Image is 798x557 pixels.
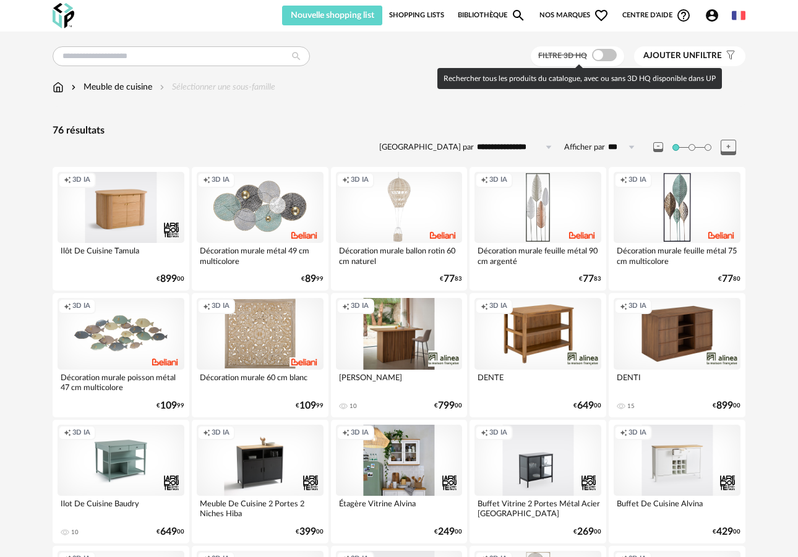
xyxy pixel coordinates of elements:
div: € 99 [157,402,184,410]
div: € 00 [157,275,184,283]
button: Ajouter unfiltre Filter icon [634,46,745,66]
span: 3D IA [351,302,369,311]
span: 429 [716,528,733,536]
span: Account Circle icon [705,8,719,23]
span: 77 [722,275,733,283]
span: Help Circle Outline icon [676,8,691,23]
span: Creation icon [620,302,627,311]
span: Creation icon [620,428,627,438]
div: € 99 [296,402,324,410]
div: Décoration murale ballon rotin 60 cm naturel [336,243,463,268]
span: 109 [160,402,177,410]
a: Creation icon 3D IA Décoration murale métal 49 cm multicolore €8999 [192,167,328,291]
a: Creation icon 3D IA Décoration murale ballon rotin 60 cm naturel €7783 [331,167,468,291]
a: Creation icon 3D IA Décoration murale 60 cm blanc €10999 [192,293,328,417]
a: Creation icon 3D IA Buffet Vitrine 2 Portes Métal Acier [GEOGRAPHIC_DATA] €26900 [470,420,606,543]
span: Magnify icon [511,8,526,23]
span: Creation icon [203,302,210,311]
a: Creation icon 3D IA Décoration murale poisson métal 47 cm multicolore €10999 [53,293,189,417]
img: fr [732,9,745,22]
a: Creation icon 3D IA DENTE €64900 [470,293,606,417]
div: € 00 [157,528,184,536]
div: Décoration murale 60 cm blanc [197,370,324,394]
div: Décoration murale feuille métal 75 cm multicolore [614,243,740,268]
span: 3D IA [351,428,369,438]
div: Meuble De Cuisine 2 Portes 2 Niches Hiba [197,496,324,521]
div: Meuble de cuisine [69,81,152,93]
div: Décoration murale métal 49 cm multicolore [197,243,324,268]
div: € 00 [296,528,324,536]
span: 649 [160,528,177,536]
span: 3D IA [72,428,90,438]
span: Creation icon [64,176,71,185]
span: 3D IA [629,428,646,438]
a: Creation icon 3D IA Meuble De Cuisine 2 Portes 2 Niches Hiba €39900 [192,420,328,543]
span: 3D IA [212,428,230,438]
span: Creation icon [342,302,350,311]
label: [GEOGRAPHIC_DATA] par [379,142,474,153]
span: 399 [299,528,316,536]
img: svg+xml;base64,PHN2ZyB3aWR0aD0iMTYiIGhlaWdodD0iMTciIHZpZXdCb3g9IjAgMCAxNiAxNyIgZmlsbD0ibm9uZSIgeG... [53,81,64,93]
div: Étagère Vitrine Alvina [336,496,463,521]
span: 3D IA [351,176,369,185]
span: Creation icon [481,176,488,185]
span: 3D IA [489,302,507,311]
div: € 00 [713,528,740,536]
span: Creation icon [342,176,350,185]
span: Nos marques [539,6,609,25]
div: € 00 [713,402,740,410]
div: DENTE [474,370,601,394]
a: Shopping Lists [389,6,444,25]
label: Afficher par [564,142,605,153]
span: 269 [577,528,594,536]
span: 3D IA [212,302,230,311]
div: Buffet Vitrine 2 Portes Métal Acier [GEOGRAPHIC_DATA] [474,496,601,521]
button: Nouvelle shopping list [282,6,382,25]
div: Ilôt De Cuisine Tamula [58,243,184,268]
div: € 83 [440,275,462,283]
div: € 83 [579,275,601,283]
div: 10 [71,529,79,536]
span: 3D IA [489,176,507,185]
span: Heart Outline icon [594,8,609,23]
span: Ajouter un [643,51,695,60]
span: 89 [305,275,316,283]
div: Décoration murale feuille métal 90 cm argenté [474,243,601,268]
a: Creation icon 3D IA Décoration murale feuille métal 75 cm multicolore €7780 [609,167,745,291]
span: 3D IA [489,428,507,438]
div: Décoration murale poisson métal 47 cm multicolore [58,370,184,394]
img: svg+xml;base64,PHN2ZyB3aWR0aD0iMTYiIGhlaWdodD0iMTYiIHZpZXdCb3g9IjAgMCAxNiAxNiIgZmlsbD0ibm9uZSIgeG... [69,81,79,93]
span: 249 [438,528,455,536]
span: Filtre 3D HQ [538,52,587,59]
span: Creation icon [342,428,350,438]
span: 799 [438,402,455,410]
div: 10 [350,402,357,410]
span: 77 [583,275,594,283]
img: OXP [53,3,74,28]
span: 3D IA [72,176,90,185]
a: Creation icon 3D IA Ilot De Cuisine Baudry 10 €64900 [53,420,189,543]
span: Centre d'aideHelp Circle Outline icon [622,8,691,23]
div: € 00 [573,528,601,536]
div: Buffet De Cuisine Alvina [614,496,740,521]
span: 3D IA [72,302,90,311]
span: Creation icon [64,428,71,438]
span: 109 [299,402,316,410]
a: Creation icon 3D IA DENTI 15 €89900 [609,293,745,417]
div: € 00 [573,402,601,410]
div: Rechercher tous les produits du catalogue, avec ou sans 3D HQ disponible dans UP [437,68,722,89]
span: 3D IA [629,176,646,185]
span: Creation icon [620,176,627,185]
span: 3D IA [629,302,646,311]
span: Creation icon [203,428,210,438]
span: 3D IA [212,176,230,185]
span: 649 [577,402,594,410]
span: Creation icon [203,176,210,185]
a: Creation icon 3D IA [PERSON_NAME] 10 €79900 [331,293,468,417]
span: 899 [160,275,177,283]
span: 899 [716,402,733,410]
span: filtre [643,51,722,61]
div: € 00 [434,402,462,410]
span: Account Circle icon [705,8,725,23]
span: Creation icon [481,302,488,311]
